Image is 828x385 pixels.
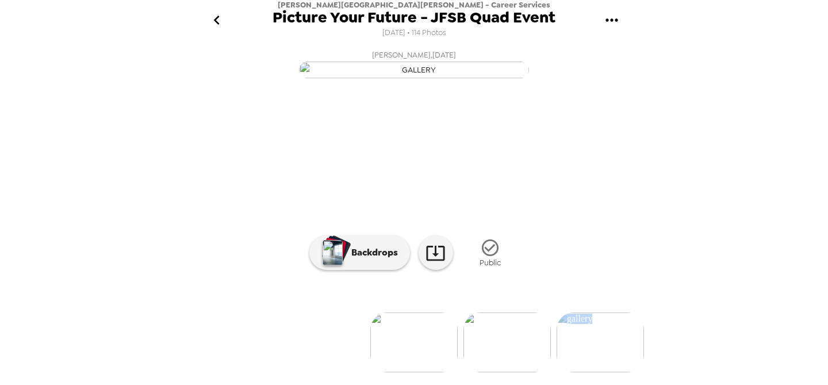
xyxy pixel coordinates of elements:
img: gallery [299,62,529,78]
button: gallery menu [593,2,630,39]
span: [PERSON_NAME] , [DATE] [372,48,456,62]
p: Backdrops [346,246,398,260]
button: Backdrops [309,235,410,270]
span: Picture Your Future - JFSB Quad Event [273,10,555,25]
button: go back [198,2,235,39]
button: Public [462,231,519,275]
span: [DATE] • 114 Photos [382,25,446,41]
span: Public [480,258,501,268]
button: [PERSON_NAME],[DATE] [184,45,644,82]
img: gallery [463,312,551,372]
img: gallery [370,312,458,372]
img: gallery [557,312,644,372]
